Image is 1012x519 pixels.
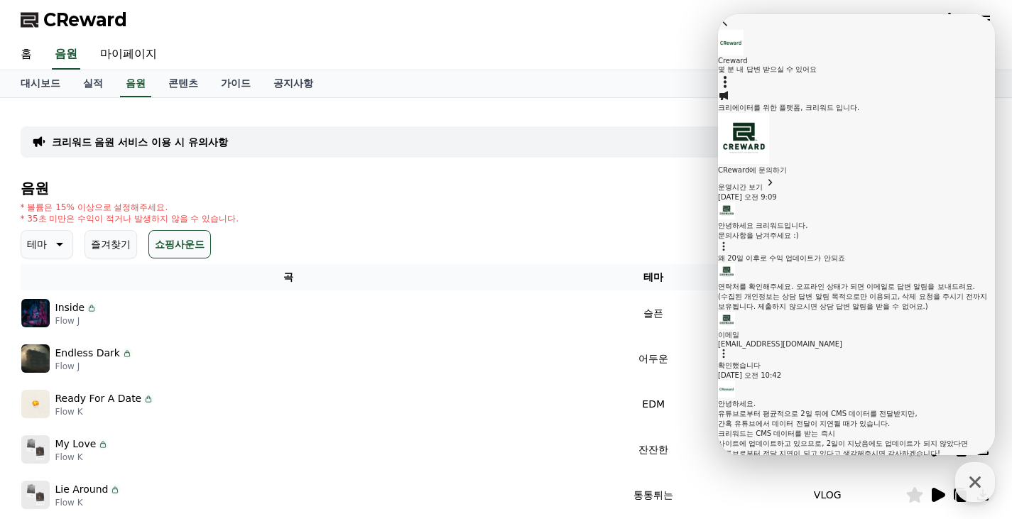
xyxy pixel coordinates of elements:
[262,70,325,97] a: 공지사항
[55,497,121,508] p: Flow K
[750,472,905,518] td: VLOG
[89,40,168,70] a: 마이페이지
[55,315,98,327] p: Flow J
[43,9,127,31] span: CReward
[718,14,995,455] iframe: Channel chat
[157,70,210,97] a: 콘텐츠
[557,472,749,518] td: 통통튀는
[210,70,262,97] a: 가이드
[55,482,109,497] p: Lie Around
[52,135,228,149] a: 크리워드 음원 서비스 이용 시 유의사항
[85,230,137,258] button: 즐겨찾기
[21,9,127,31] a: CReward
[557,290,749,336] td: 슬픈
[27,234,47,254] p: 테마
[21,230,73,258] button: 테마
[9,70,72,97] a: 대시보드
[21,481,50,509] img: music
[21,213,239,224] p: * 35초 미만은 수익이 적거나 발생하지 않을 수 있습니다.
[55,361,133,372] p: Flow J
[72,70,114,97] a: 실적
[21,390,50,418] img: music
[21,180,992,196] h4: 음원
[9,40,43,70] a: 홈
[52,40,80,70] a: 음원
[21,202,239,213] p: * 볼륨은 15% 이상으로 설정해주세요.
[557,264,749,290] th: 테마
[55,437,97,452] p: My Love
[55,300,85,315] p: Inside
[21,299,50,327] img: music
[55,406,155,417] p: Flow K
[557,427,749,472] td: 잔잔한
[148,230,211,258] button: 쇼핑사운드
[557,336,749,381] td: 어두운
[55,346,120,361] p: Endless Dark
[21,344,50,373] img: music
[21,264,557,290] th: 곡
[120,70,151,97] a: 음원
[55,452,109,463] p: Flow K
[21,435,50,464] img: music
[55,391,142,406] p: Ready For A Date
[557,381,749,427] td: EDM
